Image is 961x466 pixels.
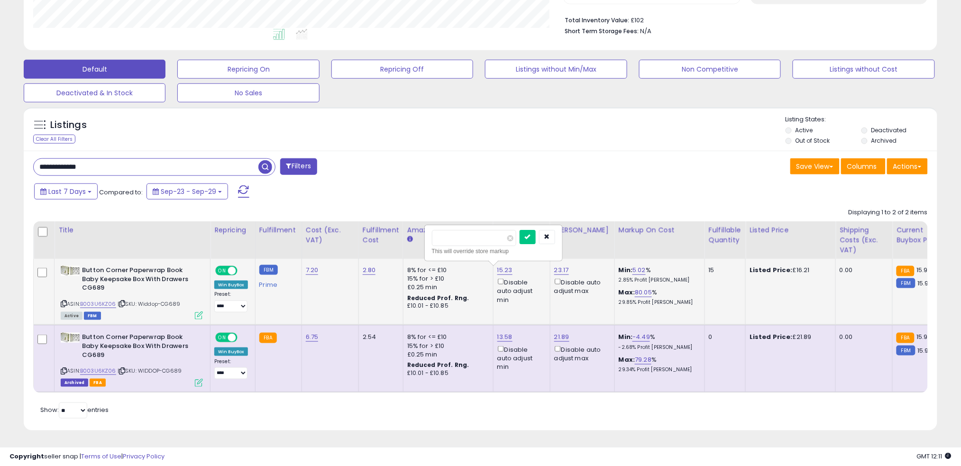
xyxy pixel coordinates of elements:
[214,291,248,312] div: Preset:
[840,225,888,255] div: Shipping Costs (Exc. VAT)
[407,274,486,283] div: 15% for > £10
[9,452,44,461] strong: Copyright
[619,366,697,373] p: 29.34% Profit [PERSON_NAME]
[84,312,101,320] span: FBM
[306,225,355,245] div: Cost (Exc. VAT)
[280,158,317,175] button: Filters
[619,344,697,351] p: -2.68% Profit [PERSON_NAME]
[918,279,933,288] span: 15.92
[407,369,486,377] div: £10.01 - £10.85
[565,14,921,25] li: £102
[48,187,86,196] span: Last 7 Days
[619,299,697,306] p: 29.85% Profit [PERSON_NAME]
[635,355,651,365] a: 79.28
[897,333,914,343] small: FBA
[24,60,165,79] button: Default
[306,265,319,275] a: 7.20
[214,281,248,289] div: Win BuyBox
[80,300,116,308] a: B003U6KZ06
[709,266,738,274] div: 15
[619,265,633,274] b: Min:
[840,333,885,341] div: 0.00
[407,333,486,341] div: 8% for <= £10
[331,60,473,79] button: Repricing Off
[407,342,486,350] div: 15% for > £10
[216,267,228,275] span: ON
[847,162,877,171] span: Columns
[554,225,611,235] div: [PERSON_NAME]
[363,225,399,245] div: Fulfillment Cost
[619,277,697,283] p: 2.85% Profit [PERSON_NAME]
[81,452,121,461] a: Terms of Use
[407,302,486,310] div: £10.01 - £10.85
[82,333,197,362] b: Button Corner Paperwrap Book Baby Keepsake Box With Drawers CG689
[24,83,165,102] button: Deactivated & In Stock
[918,346,933,355] span: 15.92
[214,358,248,380] div: Preset:
[61,312,82,320] span: All listings currently available for purchase on Amazon
[33,135,75,144] div: Clear All Filters
[82,266,197,295] b: Button Corner Paperwrap Book Baby Keepsake Box With Drawers CG689
[99,188,143,197] span: Compared to:
[40,405,109,414] span: Show: entries
[709,333,738,341] div: 0
[632,265,646,275] a: 5.02
[259,277,294,289] div: Prime
[306,332,319,342] a: 6.75
[619,288,635,297] b: Max:
[407,225,489,235] div: Amazon Fees
[796,126,813,134] label: Active
[793,60,934,79] button: Listings without Cost
[80,367,116,375] a: B003U6KZ06
[750,333,828,341] div: £21.89
[790,158,840,174] button: Save View
[123,452,165,461] a: Privacy Policy
[619,333,697,350] div: %
[259,225,298,235] div: Fulfillment
[750,265,793,274] b: Listed Price:
[614,221,705,259] th: The percentage added to the cost of goods (COGS) that forms the calculator for Min & Max prices.
[118,300,180,308] span: | SKU: Widdop-CG689
[619,266,697,283] div: %
[407,266,486,274] div: 8% for <= £10
[871,137,897,145] label: Archived
[497,344,543,372] div: Disable auto adjust min
[146,183,228,200] button: Sep-23 - Sep-29
[554,344,607,363] div: Disable auto adjust max
[750,332,793,341] b: Listed Price:
[849,208,928,217] div: Displaying 1 to 2 of 2 items
[61,266,203,319] div: ASIN:
[216,334,228,342] span: ON
[259,333,277,343] small: FBA
[917,265,932,274] span: 15.92
[887,158,928,174] button: Actions
[407,235,413,244] small: Amazon Fees.
[786,115,937,124] p: Listing States:
[407,350,486,359] div: £0.25 min
[485,60,627,79] button: Listings without Min/Max
[554,265,569,275] a: 23.17
[61,266,80,276] img: 41HeYzGuhpL._SL40_.jpg
[497,265,513,275] a: 15.23
[214,347,248,356] div: Win BuyBox
[61,333,80,343] img: 41HeYzGuhpL._SL40_.jpg
[750,266,828,274] div: £16.21
[897,346,915,356] small: FBM
[796,137,830,145] label: Out of Stock
[432,247,555,256] div: This will override store markup
[236,267,251,275] span: OFF
[50,119,87,132] h5: Listings
[917,332,932,341] span: 15.92
[632,332,650,342] a: -4.49
[565,27,639,35] b: Short Term Storage Fees:
[897,225,945,245] div: Current Buybox Price
[750,225,832,235] div: Listed Price
[840,266,885,274] div: 0.00
[709,225,741,245] div: Fulfillable Quantity
[259,265,278,275] small: FBM
[34,183,98,200] button: Last 7 Days
[619,288,697,306] div: %
[619,225,701,235] div: Markup on Cost
[214,225,251,235] div: Repricing
[58,225,206,235] div: Title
